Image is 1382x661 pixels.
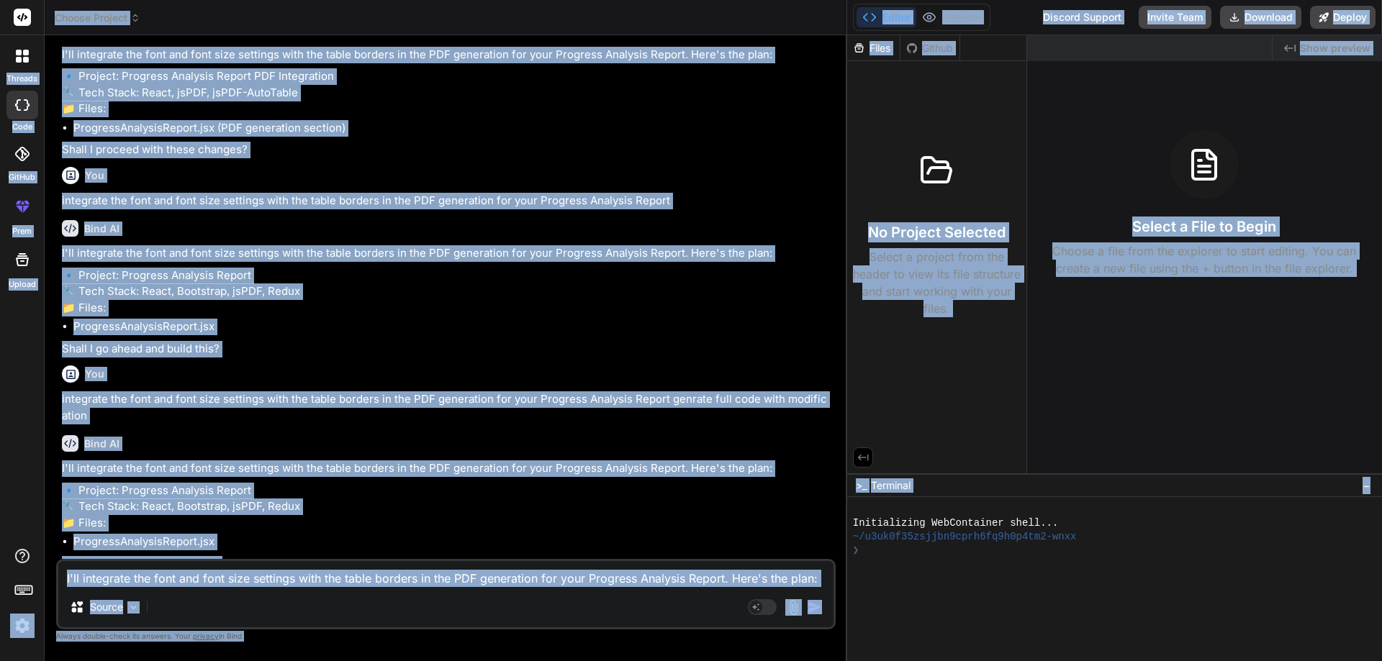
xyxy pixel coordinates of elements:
span: ❯ [853,544,860,557]
span: privacy [193,632,219,640]
p: Source [90,600,123,614]
span: Terminal [871,478,911,493]
textarea: I'll integrate the font and font size settings with the table borders in the PDF generation for y... [58,561,834,587]
span: − [1363,478,1370,493]
img: attachment [785,599,802,616]
span: Choose Project [55,11,140,25]
h6: You [85,168,104,183]
span: Show preview [1300,41,1370,55]
h6: Bind AI [84,437,119,451]
p: I'll integrate the font and font size settings with the table borders in the PDF generation for y... [62,47,833,63]
button: Invite Team [1139,6,1211,29]
li: ProgressAnalysisReport.jsx [73,534,833,550]
span: Initializing WebContainer shell... [853,516,1059,530]
button: − [1360,474,1373,497]
p: integrate the font and font size settings with the table borders in the PDF generation for your P... [62,391,833,424]
p: Always double-check its answers. Your in Bind [56,629,836,643]
label: prem [12,225,32,237]
h3: No Project Selected [868,222,1006,242]
div: Discord Support [1034,6,1130,29]
p: Shall I go ahead and build this? [62,341,833,357]
button: Download [1220,6,1301,29]
span: >_ [856,478,867,493]
button: Deploy [1310,6,1376,29]
p: Choose a file from the explorer to start editing. You can create a new file using the + button in... [1043,242,1365,277]
h6: Bind AI [84,222,119,236]
span: ~/u3uk0f35zsjjbn9cprh6fq9h0p4tm2-wnxx [853,530,1077,544]
button: Editor [857,7,916,27]
img: icon [808,600,822,614]
p: Select a project from the header to view its file structure and start working with your files. [853,248,1021,317]
p: Shall I go ahead and build this? [62,556,833,573]
label: GitHub [9,171,35,183]
p: integrate the font and font size settings with the table borders in the PDF generation for your P... [62,193,833,209]
p: 🔹 Project: Progress Analysis Report 🔧 Tech Stack: React, Bootstrap, jsPDF, Redux 📁 Files: [62,483,833,532]
li: ProgressAnalysisReport.jsx [73,319,833,335]
img: Pick Models [127,601,140,614]
p: 🔹 Project: Progress Analysis Report PDF Integration 🔧 Tech Stack: React, jsPDF, jsPDF-AutoTable 📁... [62,68,833,117]
h3: Select a File to Begin [1132,216,1276,237]
p: 🔹 Project: Progress Analysis Report 🔧 Tech Stack: React, Bootstrap, jsPDF, Redux 📁 Files: [62,268,833,316]
div: Github [900,41,959,55]
p: Shall I proceed with these changes? [62,142,833,158]
li: ProgressAnalysisReport.jsx (PDF generation section) [73,120,833,137]
button: Preview [916,7,987,27]
div: Files [847,41,900,55]
label: code [12,121,32,133]
p: I'll integrate the font and font size settings with the table borders in the PDF generation for y... [62,460,833,477]
h6: You [85,367,104,381]
img: settings [10,614,35,638]
p: I'll integrate the font and font size settings with the table borders in the PDF generation for y... [62,245,833,262]
label: threads [6,73,37,85]
label: Upload [9,278,36,291]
